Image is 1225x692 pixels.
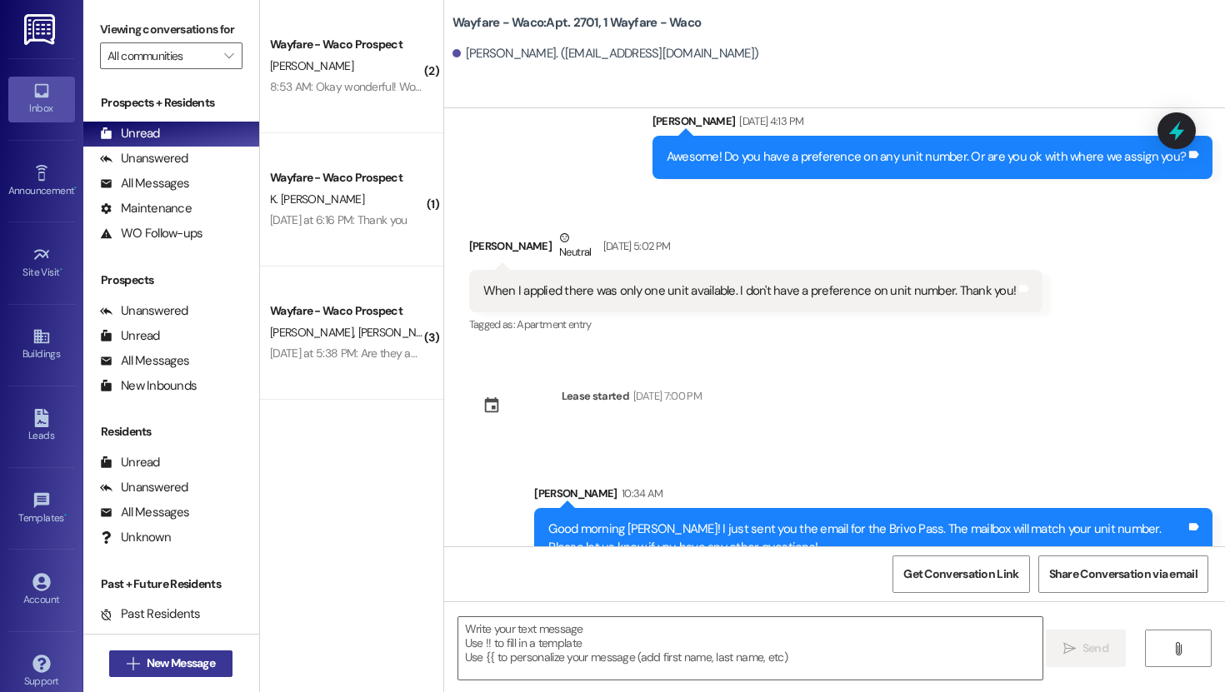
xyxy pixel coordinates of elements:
div: WO Follow-ups [100,225,202,242]
div: Prospects + Residents [83,94,259,112]
div: [DATE] at 6:16 PM: Thank you [270,212,407,227]
div: When I applied there was only one unit available. I don't have a preference on unit number. Thank... [483,282,1017,300]
span: Send [1082,640,1108,657]
a: Templates • [8,486,75,531]
div: [PERSON_NAME] [469,229,1043,270]
div: Maintenance [100,200,192,217]
div: [DATE] 4:13 PM [735,112,803,130]
img: ResiDesk Logo [24,14,58,45]
span: New Message [147,655,215,672]
b: Wayfare - Waco: Apt. 2701, 1 Wayfare - Waco [452,14,702,32]
input: All communities [107,42,216,69]
span: K. [PERSON_NAME] [270,192,364,207]
span: Apartment entry [517,317,591,331]
div: [DATE] 7:00 PM [629,387,702,405]
div: All Messages [100,504,189,521]
span: Get Conversation Link [903,565,1018,583]
i:  [1063,642,1076,655]
div: [PERSON_NAME]. ([EMAIL_ADDRESS][DOMAIN_NAME]) [452,45,759,62]
div: Unanswered [100,302,188,320]
div: [PERSON_NAME] [534,485,1212,508]
div: Unknown [100,529,171,546]
div: Past + Future Residents [83,575,259,593]
div: Unanswered [100,150,188,167]
div: Residents [83,423,259,441]
div: Lease started [562,387,630,405]
div: All Messages [100,175,189,192]
div: [DATE] at 5:38 PM: Are they able to send you a declaration page for the insurance with both of yo... [270,346,1171,361]
div: New Inbounds [100,377,197,395]
a: Buildings [8,322,75,367]
div: Prospects [83,271,259,289]
div: Future Residents [100,630,212,648]
div: [PERSON_NAME] [652,112,1212,136]
button: Send [1046,630,1127,667]
span: Share Conversation via email [1049,565,1197,583]
label: Viewing conversations for [100,17,242,42]
div: Past Residents [100,605,201,623]
div: Wayfare - Waco Prospect [270,36,424,53]
div: Unread [100,125,160,142]
i:  [224,49,233,62]
div: Tagged as: [469,312,1043,336]
i:  [1172,642,1184,655]
div: Good morning [PERSON_NAME]! I just sent you the email for the Brivo Pass. The mailbox will match ... [548,520,1186,556]
div: [DATE] 5:02 PM [599,237,671,255]
span: • [74,182,77,194]
span: • [64,510,67,521]
button: New Message [109,650,232,677]
span: • [60,264,62,276]
div: Wayfare - Waco Prospect [270,169,424,187]
a: Account [8,568,75,613]
a: Inbox [8,77,75,122]
div: Unanswered [100,479,188,496]
a: Leads [8,404,75,449]
span: [PERSON_NAME] [270,58,353,73]
div: Awesome! Do you have a preference on any unit number. Or are you ok with where we assign you? [667,148,1186,166]
div: Unread [100,327,160,345]
div: Neutral [556,229,594,264]
div: Unread [100,454,160,471]
div: Wayfare - Waco Prospect [270,302,424,320]
i:  [127,657,139,670]
button: Share Conversation via email [1038,555,1208,593]
div: All Messages [100,352,189,370]
span: [PERSON_NAME] [357,325,441,340]
a: Site Visit • [8,241,75,286]
button: Get Conversation Link [892,555,1029,593]
span: [PERSON_NAME] [270,325,358,340]
div: 10:34 AM [617,485,663,502]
